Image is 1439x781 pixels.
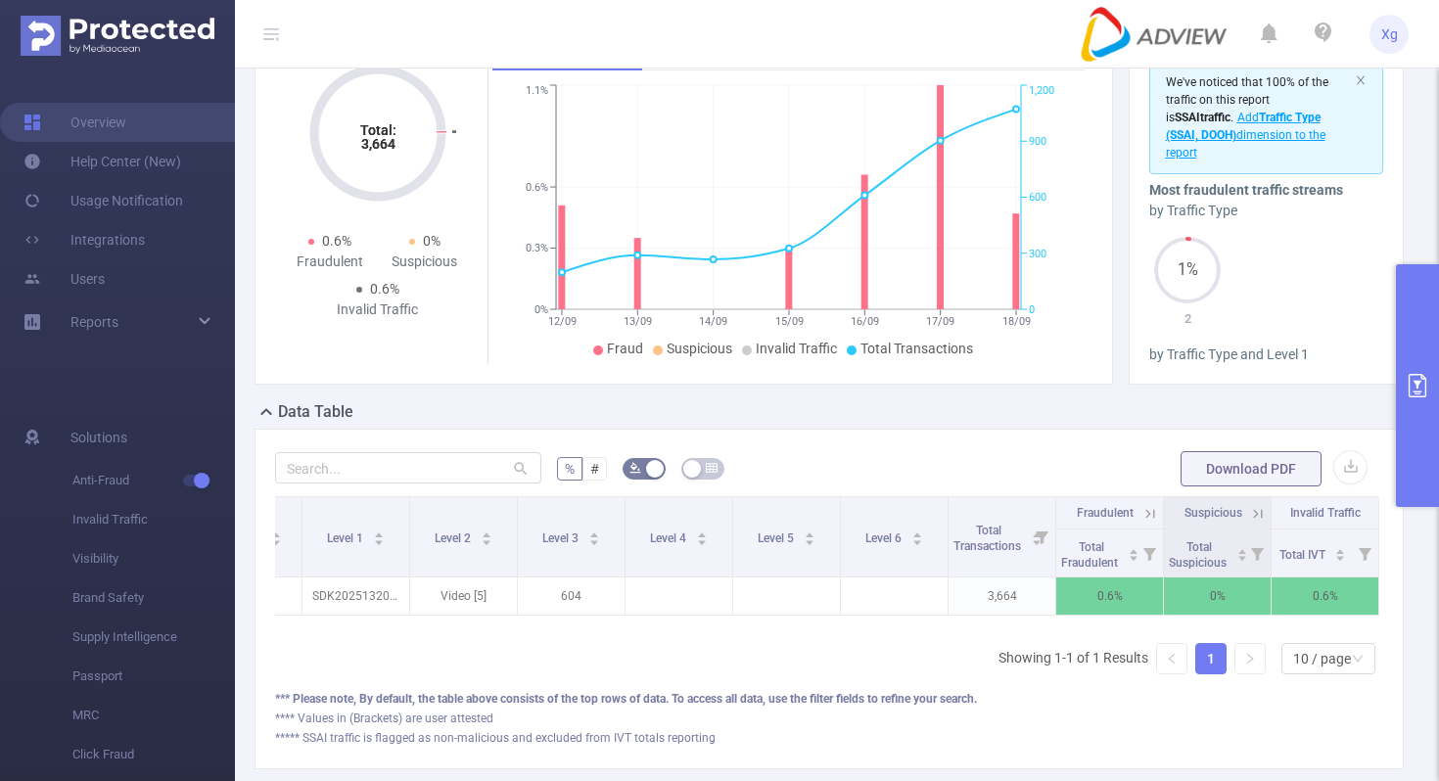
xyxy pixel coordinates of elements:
span: Level 4 [650,531,689,545]
div: Sort [1334,546,1346,558]
div: Sort [373,529,385,541]
i: icon: table [706,462,718,474]
i: icon: right [1244,653,1256,665]
span: Visibility [72,539,235,578]
i: icon: caret-up [588,529,599,535]
tspan: 16/09 [850,315,878,328]
i: icon: close [1355,74,1367,86]
span: Suspicious [1184,506,1242,520]
span: 0% [423,233,441,249]
a: Users [23,259,105,299]
span: # [590,461,599,477]
tspan: 15/09 [774,315,803,328]
p: 3,664 [949,577,1055,615]
div: Sort [481,529,492,541]
span: Anti-Fraud [72,461,235,500]
span: We've noticed that 100% of the traffic on this report is . [1166,75,1328,160]
tspan: 1,200 [1029,85,1054,98]
span: Level 2 [435,531,474,545]
a: Integrations [23,220,145,259]
i: icon: caret-up [1128,546,1138,552]
tspan: 1.1% [526,85,548,98]
div: *** Please note, By default, the table above consists of the top rows of data. To access all data... [275,690,1383,708]
div: Sort [804,529,815,541]
i: icon: caret-down [373,537,384,543]
span: Add dimension to the report [1166,111,1325,160]
tspan: 900 [1029,135,1046,148]
span: 0.6% [370,281,399,297]
img: Protected Media [21,16,214,56]
i: icon: caret-up [1236,546,1247,552]
div: Sort [911,529,923,541]
p: 0.6% [1056,577,1163,615]
i: icon: down [1352,653,1364,666]
i: Filter menu [1136,529,1163,576]
li: Previous Page [1156,643,1187,674]
tspan: 0 [1029,303,1035,316]
i: Filter menu [1028,497,1055,576]
i: icon: caret-up [271,529,282,535]
p: Video [5] [410,577,517,615]
i: icon: caret-up [373,529,384,535]
tspan: 14/09 [699,315,727,328]
span: Passport [72,657,235,696]
div: ***** SSAI traffic is flagged as non-malicious and excluded from IVT totals reporting [275,729,1383,747]
span: Brand Safety [72,578,235,618]
tspan: 18/09 [1001,315,1030,328]
i: icon: caret-down [696,537,707,543]
div: Sort [1128,546,1139,558]
span: Invalid Traffic [72,500,235,539]
i: icon: caret-up [1335,546,1346,552]
span: MRC [72,696,235,735]
span: Click Fraud [72,735,235,774]
i: icon: caret-down [1236,553,1247,559]
a: Usage Notification [23,181,183,220]
h2: Data Table [278,400,353,424]
p: 604 [518,577,625,615]
i: icon: caret-down [1128,553,1138,559]
div: by Traffic Type [1149,201,1384,221]
div: Sort [1236,546,1248,558]
span: Reports [70,314,118,330]
span: Invalid Traffic [1290,506,1361,520]
div: 10 / page [1293,644,1351,673]
b: SSAI traffic [1175,111,1230,124]
span: Total Suspicious [1169,540,1230,570]
i: Filter menu [1243,529,1271,576]
i: icon: caret-up [696,529,707,535]
li: Showing 1-1 of 1 Results [998,643,1148,674]
div: Suspicious [378,252,473,272]
a: Help Center (New) [23,142,181,181]
span: Supply Intelligence [72,618,235,657]
p: 2 [1149,309,1228,329]
div: Sort [696,529,708,541]
p: SDK20251320010824ow5xq2y2mfrzbbm [302,577,409,615]
span: Total Transactions [860,341,973,356]
tspan: 17/09 [926,315,954,328]
tspan: 600 [1029,192,1046,205]
tspan: Total: [359,122,395,138]
li: Next Page [1234,643,1266,674]
span: Level 1 [327,531,366,545]
tspan: 0.6% [526,181,548,194]
span: Level 6 [865,531,905,545]
button: Download PDF [1181,451,1322,486]
i: icon: caret-down [271,537,282,543]
div: Sort [588,529,600,541]
tspan: 0% [534,303,548,316]
span: Total Transactions [953,524,1024,553]
i: icon: caret-down [481,537,491,543]
tspan: 3,664 [360,136,395,152]
input: Search... [275,452,541,483]
tspan: 300 [1029,248,1046,260]
span: Solutions [70,418,127,457]
div: Sort [270,529,282,541]
i: icon: caret-down [804,537,814,543]
div: **** Values in (Brackets) are user attested [275,710,1383,727]
i: icon: caret-down [1335,553,1346,559]
span: Total Fraudulent [1061,540,1121,570]
a: Reports [70,302,118,342]
i: icon: caret-up [481,529,491,535]
i: icon: caret-up [804,529,814,535]
span: Total IVT [1279,548,1328,562]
